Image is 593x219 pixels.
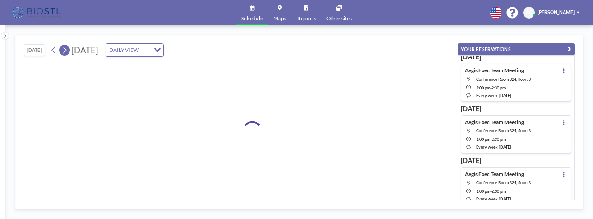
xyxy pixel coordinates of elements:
span: every week [DATE] [476,93,511,98]
input: Search for option [141,46,148,55]
span: Other sites [326,16,352,21]
span: Conference Room 324, floor: 3 [476,180,531,185]
span: DAILY VIEW [108,46,140,55]
span: 2:30 PM [492,189,506,194]
span: 1:00 PM [476,137,490,142]
h4: Aegis Exec Team Meeting [465,171,524,178]
div: Search for option [106,44,163,56]
span: Maps [273,16,286,21]
h3: [DATE] [461,104,571,112]
button: [DATE] [24,44,45,56]
span: - [490,137,492,142]
h4: Aegis Exec Team Meeting [465,67,524,74]
span: Conference Room 324, floor: 3 [476,77,531,82]
span: [PERSON_NAME] [538,9,575,15]
span: [DATE] [71,45,98,55]
span: 1:00 PM [476,189,490,194]
span: Reports [297,16,316,21]
span: AC [526,9,532,15]
span: 1:00 PM [476,85,490,90]
span: every week [DATE] [476,196,511,201]
img: organization-logo [11,6,64,19]
span: 2:30 PM [492,85,506,90]
span: - [490,85,492,90]
span: - [490,189,492,194]
span: Conference Room 324, floor: 3 [476,128,531,133]
span: Schedule [241,16,263,21]
span: every week [DATE] [476,144,511,149]
span: 2:30 PM [492,137,506,142]
h4: Aegis Exec Team Meeting [465,119,524,126]
h3: [DATE] [461,52,571,61]
button: YOUR RESERVATIONS [458,43,575,55]
h3: [DATE] [461,156,571,164]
